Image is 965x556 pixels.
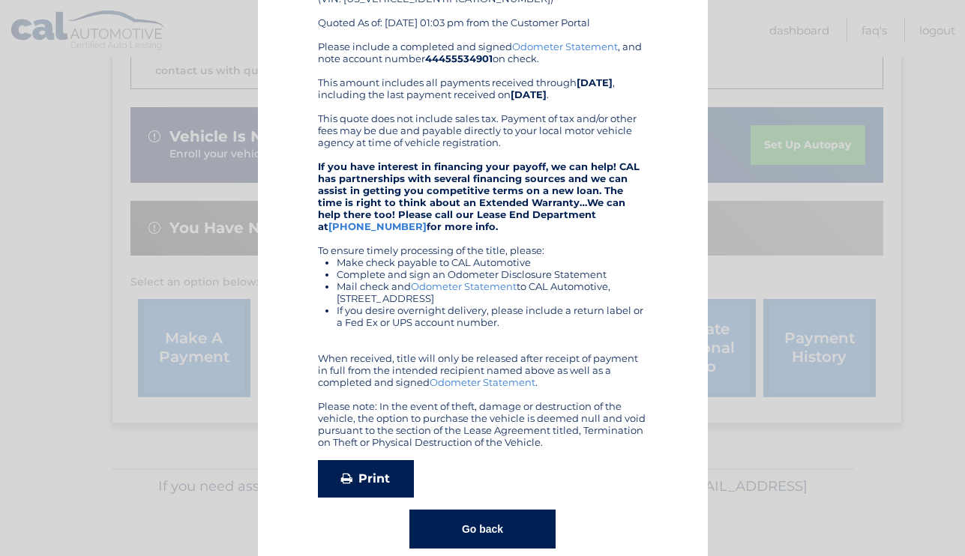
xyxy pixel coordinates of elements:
a: Odometer Statement [512,40,618,52]
a: Odometer Statement [430,376,535,388]
b: 44455534901 [425,52,493,64]
a: Print [318,460,414,498]
b: [DATE] [577,76,613,88]
a: Odometer Statement [411,280,517,292]
li: Mail check and to CAL Automotive, [STREET_ADDRESS] [337,280,648,304]
li: Make check payable to CAL Automotive [337,256,648,268]
li: Complete and sign an Odometer Disclosure Statement [337,268,648,280]
li: If you desire overnight delivery, please include a return label or a Fed Ex or UPS account number. [337,304,648,328]
strong: If you have interest in financing your payoff, we can help! CAL has partnerships with several fin... [318,160,640,232]
button: Go back [409,510,556,549]
div: Please include a completed and signed , and note account number on check. This amount includes al... [318,40,648,448]
b: [DATE] [511,88,547,100]
a: [PHONE_NUMBER] [328,220,427,232]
